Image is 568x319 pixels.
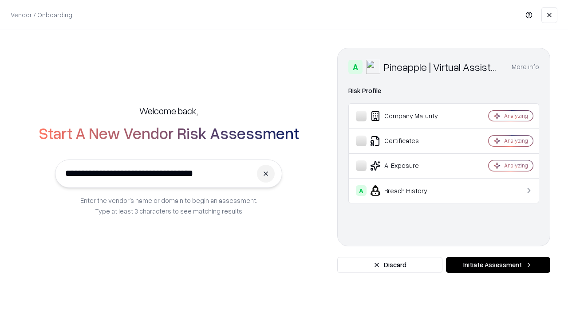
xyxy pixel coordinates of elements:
div: A [348,60,363,74]
div: AI Exposure [356,160,462,171]
div: Analyzing [504,162,528,169]
button: More info [512,59,539,75]
p: Vendor / Onboarding [11,10,72,19]
div: Analyzing [504,137,528,144]
div: Certificates [356,136,462,146]
p: Enter the vendor’s name or domain to begin an assessment. Type at least 3 characters to see match... [80,195,257,216]
div: Risk Profile [348,86,539,96]
img: Pineapple | Virtual Assistant Agency [366,60,380,74]
button: Initiate Assessment [446,257,550,273]
div: Company Maturity [356,111,462,121]
button: Discard [337,257,442,273]
h2: Start A New Vendor Risk Assessment [39,124,299,142]
div: Analyzing [504,112,528,120]
h5: Welcome back, [139,105,198,117]
div: Pineapple | Virtual Assistant Agency [384,60,501,74]
div: A [356,185,367,196]
div: Breach History [356,185,462,196]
